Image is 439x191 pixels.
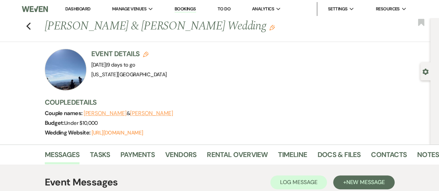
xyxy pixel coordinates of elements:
[218,6,230,12] a: To Do
[130,111,173,116] button: [PERSON_NAME]
[270,175,327,189] button: Log Message
[64,120,98,127] span: Under $10,000
[107,61,135,68] span: 9 days to go
[278,149,307,164] a: Timeline
[252,6,274,12] span: Analytics
[375,6,399,12] span: Resources
[92,129,143,136] a: [URL][DOMAIN_NAME]
[65,6,90,12] a: Dashboard
[207,149,268,164] a: Rental Overview
[371,149,407,164] a: Contacts
[175,6,196,12] a: Bookings
[91,61,135,68] span: [DATE]
[120,149,155,164] a: Payments
[346,179,385,186] span: New Message
[280,179,317,186] span: Log Message
[90,149,110,164] a: Tasks
[22,2,48,16] img: Weven Logo
[45,18,351,35] h1: [PERSON_NAME] & [PERSON_NAME] Wedding
[422,68,429,75] button: Open lead details
[106,61,135,68] span: |
[45,97,424,107] h3: Couple Details
[84,110,173,117] span: &
[91,49,167,59] h3: Event Details
[269,24,275,31] button: Edit
[84,111,127,116] button: [PERSON_NAME]
[45,119,65,127] span: Budget:
[45,110,84,117] span: Couple names:
[165,149,196,164] a: Vendors
[417,149,439,164] a: Notes
[333,175,394,189] button: +New Message
[328,6,347,12] span: Settings
[45,149,80,164] a: Messages
[45,129,92,136] span: Wedding Website:
[112,6,146,12] span: Manage Venues
[318,149,361,164] a: Docs & Files
[45,175,118,190] h1: Event Messages
[91,71,167,78] span: [US_STATE][GEOGRAPHIC_DATA]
